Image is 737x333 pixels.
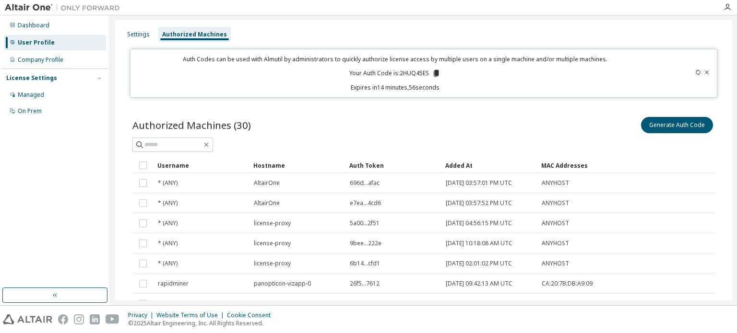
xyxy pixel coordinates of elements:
span: 9bee...222e [350,240,381,247]
button: Generate Auth Code [641,117,713,133]
div: Username [157,158,246,173]
img: facebook.svg [58,314,68,324]
span: * (ANY) [158,199,178,207]
span: 55f5...2005 [350,300,380,308]
span: 6b14...cfd1 [350,260,380,267]
div: Auth Token [349,158,438,173]
div: Cookie Consent [227,311,276,319]
p: © 2025 Altair Engineering, Inc. All Rights Reserved. [128,319,276,327]
div: Dashboard [18,22,49,29]
span: e7ea...4cd6 [350,199,381,207]
div: Hostname [253,158,342,173]
span: license-proxy [254,219,291,227]
span: [DATE] 10:42:56 AM UTC [446,300,512,308]
div: Website Terms of Use [156,311,227,319]
span: ANYHOST [542,260,569,267]
div: Privacy [128,311,156,319]
img: linkedin.svg [90,314,100,324]
div: On Prem [18,107,42,115]
span: panopticon-vizapp-0 [254,280,311,287]
div: Settings [127,31,150,38]
span: [DATE] 04:56:15 PM UTC [446,219,512,227]
div: Company Profile [18,56,63,64]
div: License Settings [6,74,57,82]
span: * (ANY) [158,179,178,187]
span: 26f5...7612 [350,280,380,287]
span: * (ANY) [158,240,178,247]
span: * (ANY) [158,219,178,227]
span: * (ANY) [158,300,178,308]
span: CA:20:7B:DB:A9:09 [542,280,593,287]
span: [DATE] 09:42:13 AM UTC [446,280,512,287]
span: AltairOne [254,199,280,207]
img: Altair One [5,3,125,12]
span: ANYHOST [542,240,569,247]
span: [DATE] 03:57:52 PM UTC [446,199,512,207]
p: Auth Codes can be used with Almutil by administrators to quickly authorize license access by mult... [136,55,654,63]
span: Authorized Machines (30) [132,118,251,132]
span: 5a00...2f51 [350,219,380,227]
div: MAC Addresses [541,158,609,173]
p: Expires in 14 minutes, 56 seconds [136,83,654,92]
div: User Profile [18,39,55,46]
img: instagram.svg [74,314,84,324]
div: Added At [445,158,534,173]
span: [DATE] 03:57:01 PM UTC [446,179,512,187]
p: Your Auth Code is: 2HUQ45ES [349,69,440,78]
span: 696d...afac [350,179,380,187]
img: altair_logo.svg [3,314,52,324]
div: Authorized Machines [162,31,227,38]
img: youtube.svg [106,314,119,324]
span: AltairOne [254,179,280,187]
span: * (ANY) [158,260,178,267]
span: ANYHOST [542,179,569,187]
span: ANYHOST [542,219,569,227]
span: [DATE] 02:01:02 PM UTC [446,260,512,267]
span: license-proxy [254,260,291,267]
span: [DATE] 10:18:08 AM UTC [446,240,512,247]
span: ANYHOST [542,199,569,207]
span: license-proxy [254,240,291,247]
span: license-proxy [254,300,291,308]
span: ANYHOST [542,300,569,308]
span: rapidminer [158,280,189,287]
div: Managed [18,91,44,99]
